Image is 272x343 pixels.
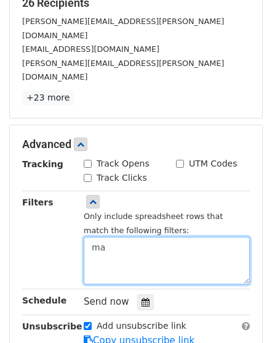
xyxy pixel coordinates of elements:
label: Add unsubscribe link [97,320,186,333]
label: Track Opens [97,157,150,170]
iframe: Chat Widget [210,284,272,343]
a: +23 more [22,90,74,105]
label: UTM Codes [189,157,237,170]
small: [PERSON_NAME][EMAIL_ADDRESS][PERSON_NAME][DOMAIN_NAME] [22,59,224,82]
h5: Advanced [22,138,250,151]
small: Only include spreadsheet rows that match the following filters: [84,212,223,235]
small: [EMAIL_ADDRESS][DOMAIN_NAME] [22,44,159,54]
small: [PERSON_NAME][EMAIL_ADDRESS][PERSON_NAME][DOMAIN_NAME] [22,17,224,40]
label: Track Clicks [97,171,147,184]
strong: Filters [22,197,54,207]
strong: Tracking [22,159,63,169]
span: Send now [84,296,129,307]
strong: Unsubscribe [22,321,82,331]
strong: Schedule [22,295,66,305]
